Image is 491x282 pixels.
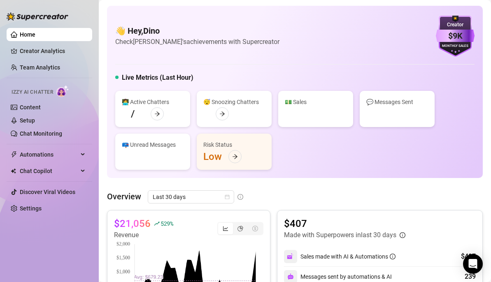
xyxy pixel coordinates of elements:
[154,111,160,117] span: arrow-right
[287,253,294,260] img: svg%3e
[284,230,396,240] article: Made with Superpowers in last 30 days
[390,254,396,259] span: info-circle
[436,44,475,49] div: Monthly Sales
[463,254,483,274] div: Open Intercom Messenger
[284,217,405,230] article: $407
[20,205,42,212] a: Settings
[436,16,475,57] img: purple-badge-B9DA21FR.svg
[237,194,243,200] span: info-circle
[203,97,265,106] div: 😴 Snoozing Chatters
[20,104,41,111] a: Content
[20,148,78,161] span: Automations
[11,168,16,174] img: Chat Copilot
[20,117,35,124] a: Setup
[161,220,173,227] span: 529 %
[366,97,428,106] div: 💬 Messages Sent
[436,30,475,42] div: $9K
[56,85,69,97] img: AI Chatter
[225,194,230,199] span: calendar
[400,232,405,238] span: info-circle
[219,111,225,117] span: arrow-right
[252,226,258,231] span: dollar-circle
[436,21,475,29] div: Creator
[20,189,75,195] a: Discover Viral Videos
[20,64,60,71] a: Team Analytics
[203,140,265,149] div: Risk Status
[153,191,229,203] span: Last 30 days
[461,252,476,261] div: $407
[20,164,78,178] span: Chat Copilot
[11,151,17,158] span: thunderbolt
[20,31,35,38] a: Home
[223,226,228,231] span: line-chart
[300,252,396,261] div: Sales made with AI & Automations
[287,273,294,280] img: svg%3e
[115,37,279,47] article: Check [PERSON_NAME]'s achievements with Supercreator
[115,25,279,37] h4: 👋 Hey, Dino
[20,44,86,58] a: Creator Analytics
[122,97,184,106] div: 👩‍💻 Active Chatters
[465,272,476,282] div: 239
[114,217,151,230] article: $21,056
[217,222,263,235] div: segmented control
[232,154,238,159] span: arrow-right
[107,190,141,203] article: Overview
[122,73,193,83] h5: Live Metrics (Last Hour)
[122,140,184,149] div: 📪 Unread Messages
[20,130,62,137] a: Chat Monitoring
[154,221,160,227] span: rise
[7,12,68,21] img: logo-BBDzfeDw.svg
[237,226,243,231] span: pie-chart
[285,97,347,106] div: 💵 Sales
[114,230,173,240] article: Revenue
[12,88,53,96] span: Izzy AI Chatter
